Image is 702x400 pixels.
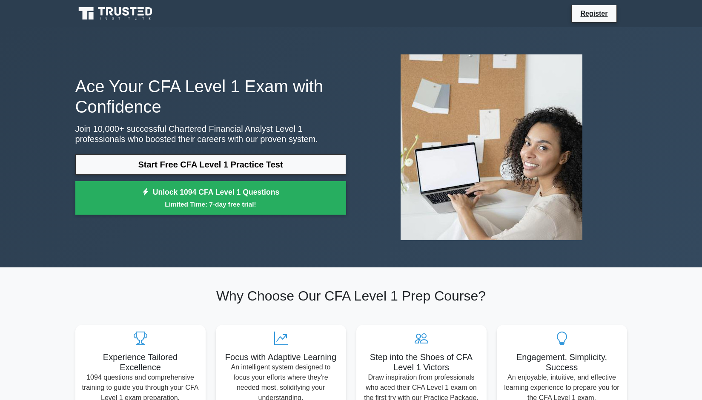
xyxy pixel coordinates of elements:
h5: Focus with Adaptive Learning [223,352,339,362]
h5: Engagement, Simplicity, Success [504,352,620,372]
h5: Step into the Shoes of CFA Level 1 Victors [363,352,480,372]
a: Register [575,8,613,19]
p: Join 10,000+ successful Chartered Financial Analyst Level 1 professionals who boosted their caree... [75,124,346,144]
a: Start Free CFA Level 1 Practice Test [75,154,346,175]
h1: Ace Your CFA Level 1 Exam with Confidence [75,76,346,117]
a: Unlock 1094 CFA Level 1 QuestionsLimited Time: 7-day free trial! [75,181,346,215]
small: Limited Time: 7-day free trial! [86,199,335,209]
h5: Experience Tailored Excellence [82,352,199,372]
h2: Why Choose Our CFA Level 1 Prep Course? [75,288,627,304]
